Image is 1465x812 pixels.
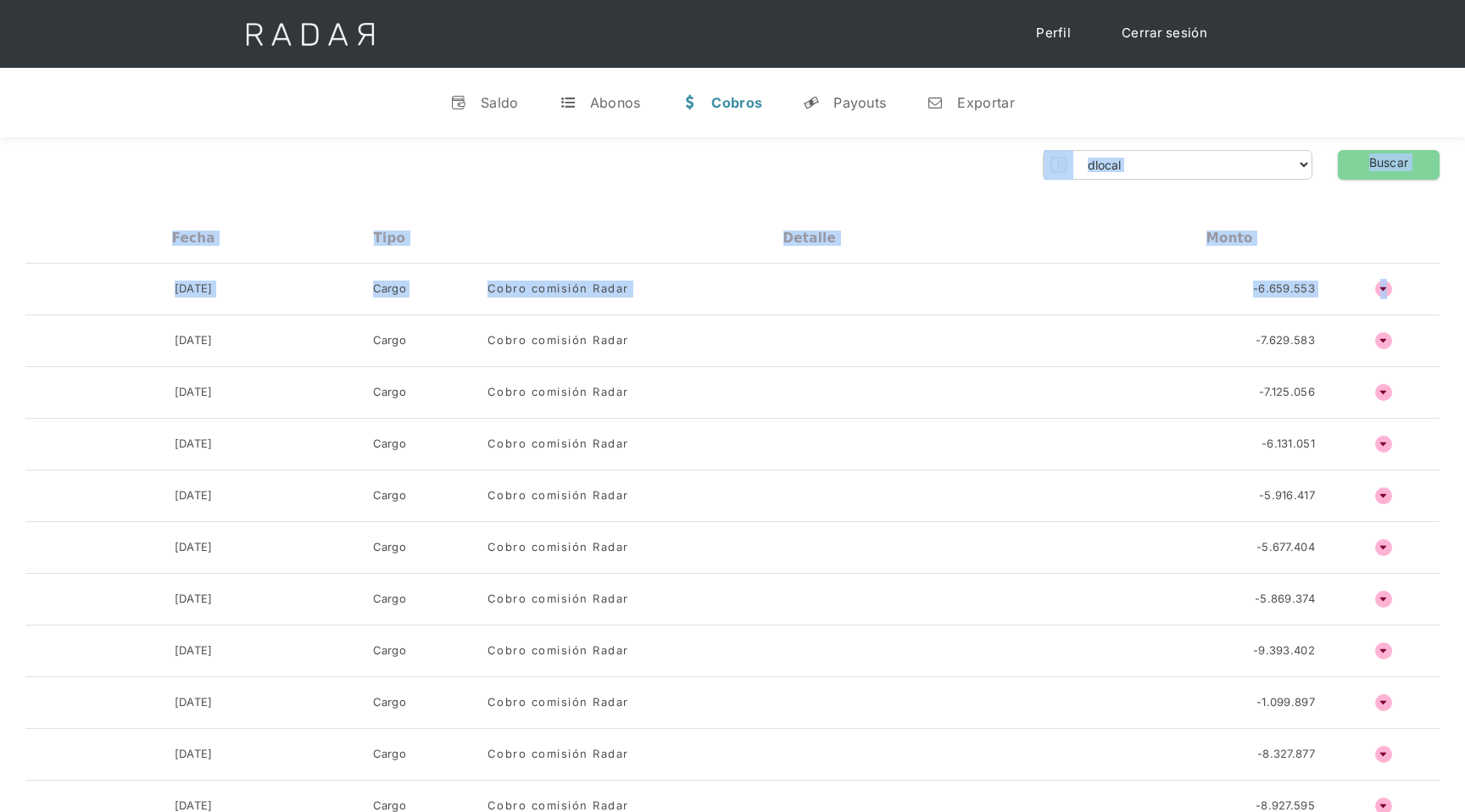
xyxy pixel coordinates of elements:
[783,231,836,246] div: Detalle
[1375,436,1392,453] h4: ñ
[487,591,629,608] div: Cobro comisión Radar
[1375,694,1392,711] h4: ñ
[487,746,629,763] div: Cobro comisión Radar
[1338,150,1440,180] a: Buscar
[487,436,629,453] div: Cobro comisión Radar
[1257,746,1315,763] div: -8.327.877
[175,332,213,349] div: [DATE]
[175,487,213,504] div: [DATE]
[450,94,467,111] div: v
[1375,642,1392,659] h4: ñ
[1253,642,1315,659] div: -9.393.402
[803,94,820,111] div: y
[1259,384,1315,401] div: -7.125.056
[927,94,944,111] div: n
[481,94,519,111] div: Saldo
[1375,539,1392,556] h4: ñ
[175,281,213,298] div: [DATE]
[373,436,407,453] div: Cargo
[1259,487,1315,504] div: -5.916.417
[373,694,407,711] div: Cargo
[175,642,213,659] div: [DATE]
[560,94,577,111] div: t
[175,746,213,763] div: [DATE]
[1105,17,1224,50] a: Cerrar sesión
[1043,150,1312,180] form: Form
[1375,281,1392,298] h4: ñ
[487,642,629,659] div: Cobro comisión Radar
[1375,332,1392,349] h4: ñ
[175,539,213,556] div: [DATE]
[1262,436,1315,453] div: -6.131.051
[681,94,698,111] div: w
[373,487,407,504] div: Cargo
[1255,591,1315,608] div: -5.869.374
[1375,591,1392,608] h4: ñ
[1375,487,1392,504] h4: ñ
[487,332,629,349] div: Cobro comisión Radar
[373,539,407,556] div: Cargo
[373,384,407,401] div: Cargo
[373,281,407,298] div: Cargo
[487,487,629,504] div: Cobro comisión Radar
[1019,17,1088,50] a: Perfil
[1256,332,1315,349] div: -7.629.583
[374,231,406,246] div: Tipo
[1375,746,1392,763] h4: ñ
[1206,231,1253,246] div: Monto
[487,281,629,298] div: Cobro comisión Radar
[172,231,215,246] div: Fecha
[487,539,629,556] div: Cobro comisión Radar
[175,694,213,711] div: [DATE]
[175,384,213,401] div: [DATE]
[373,746,407,763] div: Cargo
[175,436,213,453] div: [DATE]
[175,591,213,608] div: [DATE]
[957,94,1014,111] div: Exportar
[1256,539,1315,556] div: -5.677.404
[1375,384,1392,401] h4: ñ
[590,94,641,111] div: Abonos
[373,332,407,349] div: Cargo
[833,94,886,111] div: Payouts
[373,642,407,659] div: Cargo
[487,384,629,401] div: Cobro comisión Radar
[487,694,629,711] div: Cobro comisión Radar
[1253,281,1315,298] div: -6.659.553
[373,591,407,608] div: Cargo
[1256,694,1315,711] div: -1.099.897
[711,94,762,111] div: Cobros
